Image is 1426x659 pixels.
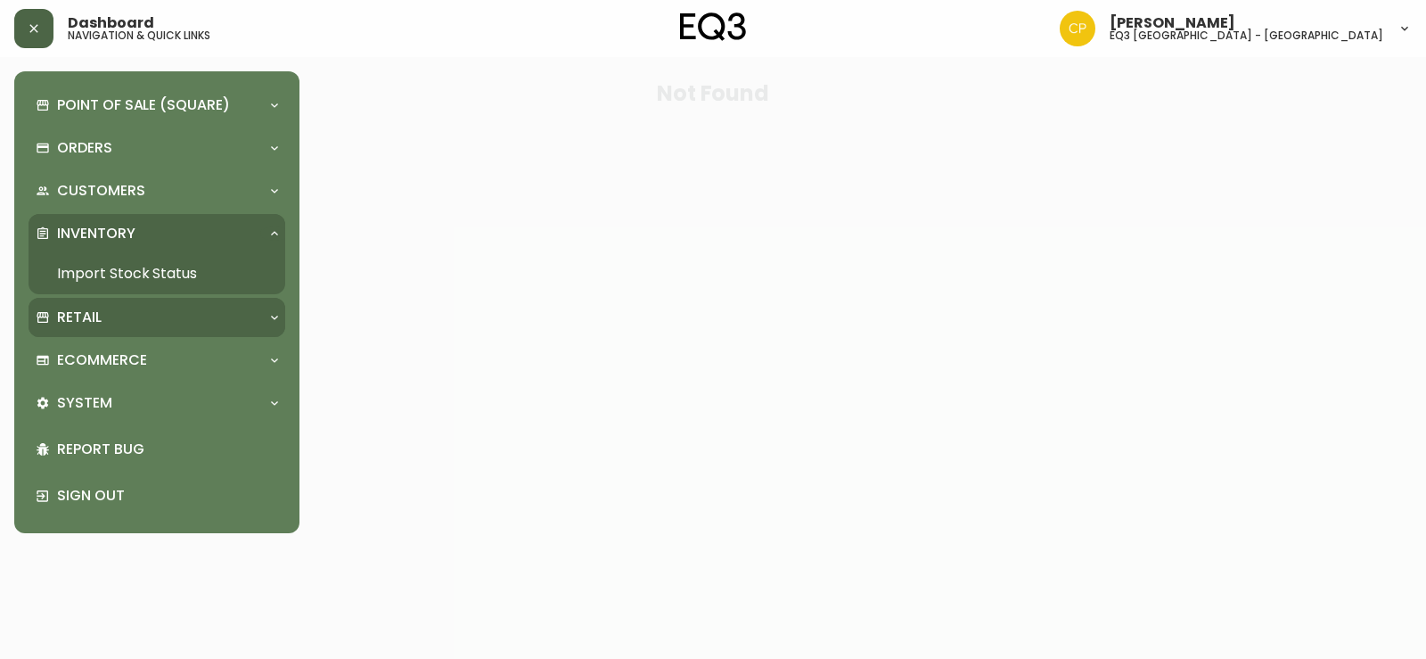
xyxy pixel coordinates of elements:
[57,393,112,413] p: System
[57,181,145,201] p: Customers
[29,473,285,519] div: Sign Out
[68,30,210,41] h5: navigation & quick links
[680,12,746,41] img: logo
[29,383,285,423] div: System
[29,426,285,473] div: Report Bug
[57,95,230,115] p: Point of Sale (Square)
[29,171,285,210] div: Customers
[57,138,112,158] p: Orders
[57,308,102,327] p: Retail
[57,350,147,370] p: Ecommerce
[57,224,135,243] p: Inventory
[1110,16,1235,30] span: [PERSON_NAME]
[57,486,278,506] p: Sign Out
[57,440,278,459] p: Report Bug
[29,86,285,125] div: Point of Sale (Square)
[68,16,154,30] span: Dashboard
[29,298,285,337] div: Retail
[29,214,285,253] div: Inventory
[29,253,285,294] a: Import Stock Status
[29,341,285,380] div: Ecommerce
[1060,11,1095,46] img: d4538ce6a4da033bb8b50397180cc0a5
[29,128,285,168] div: Orders
[1110,30,1383,41] h5: eq3 [GEOGRAPHIC_DATA] - [GEOGRAPHIC_DATA]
